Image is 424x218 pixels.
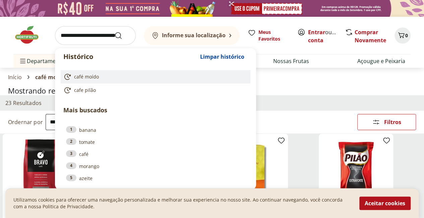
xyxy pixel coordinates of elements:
[405,32,408,39] span: 0
[144,26,240,45] button: Informe sua localização
[8,74,22,80] a: Início
[13,25,47,45] img: Hortifruti
[66,138,76,145] div: 2
[66,150,245,158] a: 3café
[248,29,289,42] a: Meus Favoritos
[66,150,76,157] div: 3
[357,114,416,130] button: Filtros
[258,29,289,42] span: Meus Favoritos
[66,162,245,170] a: 4morango
[19,53,27,69] button: Menu
[8,139,72,203] img: Café Premium Torrado e Moído Bravo 500g
[13,197,351,210] p: Utilizamos cookies para oferecer uma navegação personalizada e melhorar sua experiencia no nosso ...
[8,87,416,95] h1: Mostrando resultados para:
[308,28,338,44] span: ou
[19,53,67,69] span: Departamentos
[324,139,388,203] img: Café Torrado e Moído Extra Forte Pilão Almofada 500g
[308,29,325,36] a: Entrar
[162,32,226,39] b: Informe sua localização
[63,86,245,94] a: cafe pilão
[273,57,309,65] a: Nossas Frutas
[74,73,99,80] span: café moído
[114,32,130,40] button: Submit Search
[359,197,411,210] button: Aceitar cookies
[395,28,411,44] button: Carrinho
[63,73,245,81] a: café moído
[200,54,244,59] span: Limpar histórico
[63,106,248,115] p: Mais buscados
[357,57,405,65] a: Açougue e Peixaria
[35,74,65,80] span: café moído
[66,126,245,133] a: 1banana
[74,87,96,94] span: cafe pilão
[5,99,42,107] h2: 23 Resultados
[63,52,197,61] p: Histórico
[308,29,345,44] a: Criar conta
[384,119,401,125] span: Filtros
[66,174,245,182] a: 5azeite
[66,138,245,146] a: 2tomate
[372,118,380,126] svg: Abrir Filtros
[197,49,248,65] button: Limpar histórico
[66,126,76,133] div: 1
[55,26,136,45] input: search
[66,174,76,181] div: 5
[8,118,43,126] label: Ordernar por
[355,29,386,44] a: Comprar Novamente
[66,162,76,169] div: 4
